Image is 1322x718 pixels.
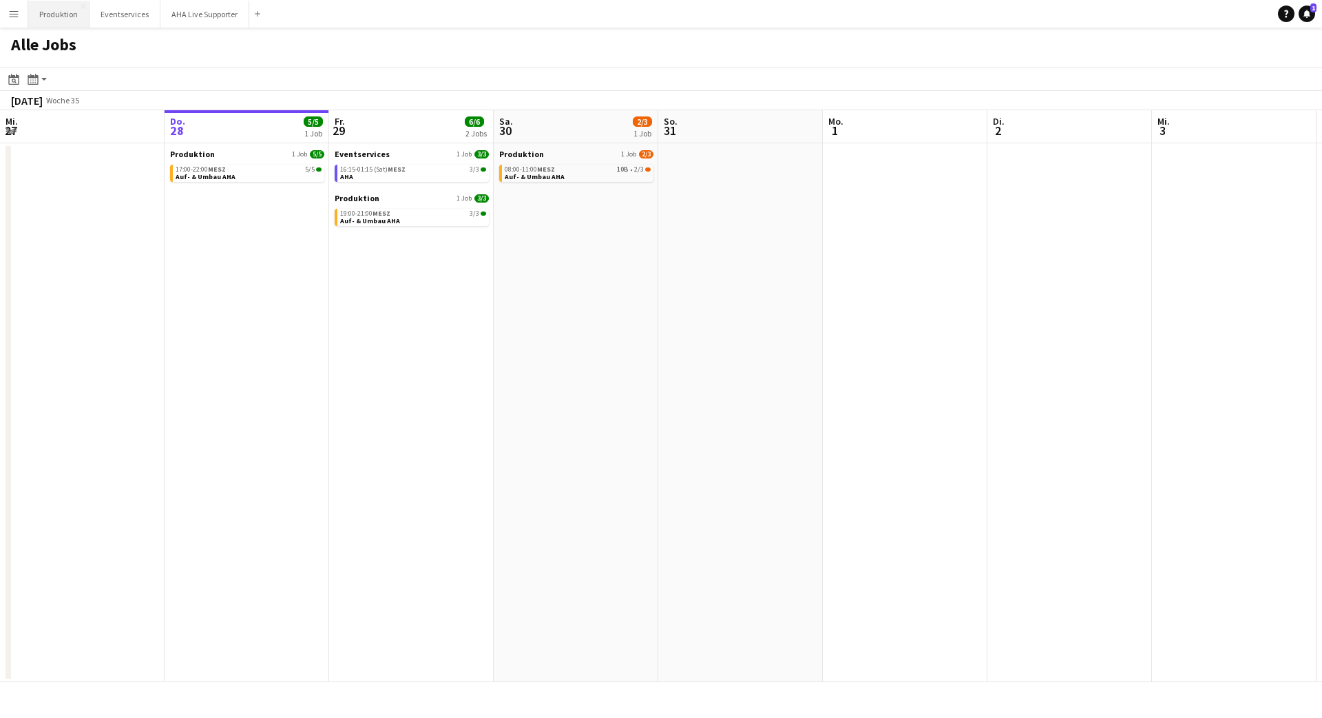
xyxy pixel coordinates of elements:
button: Eventservices [90,1,160,28]
span: 3/3 [474,150,489,158]
a: 1 [1299,6,1315,22]
span: Do. [170,115,185,127]
span: 27 [3,123,18,139]
span: 5/5 [304,116,323,127]
span: Woche 35 [45,95,80,105]
button: AHA Live Supporter [160,1,249,28]
span: 2/3 [645,167,651,172]
span: Auf- & Umbau AHA [505,172,565,181]
span: 3 [1155,123,1170,139]
span: 08:00-11:00 [505,166,555,173]
span: MESZ [373,209,390,218]
span: 1 Job [457,194,472,203]
a: 19:00-21:00MESZ3/3Auf- & Umbau AHA [340,209,486,225]
div: Produktion1 Job3/319:00-21:00MESZ3/3Auf- & Umbau AHA [335,193,489,229]
span: 29 [333,123,345,139]
div: Produktion1 Job5/517:00-22:00MESZ5/5Auf- & Umbau AHA [170,149,324,185]
span: 5/5 [316,167,322,172]
div: • [505,166,651,173]
span: Sa. [499,115,513,127]
span: Produktion [499,149,544,159]
span: 5/5 [305,166,315,173]
a: 08:00-11:00MESZ10B•2/3Auf- & Umbau AHA [505,165,651,181]
span: 31 [662,123,678,139]
a: 17:00-22:00MESZ5/5Auf- & Umbau AHA [176,165,322,181]
span: So. [664,115,678,127]
div: [DATE] [11,94,43,107]
span: 6/6 [465,116,484,127]
button: Produktion [28,1,90,28]
a: Eventservices1 Job3/3 [335,149,489,159]
span: Mi. [6,115,18,127]
span: 1 Job [292,150,307,158]
span: 16:15-01:15 (Sat) [340,166,406,173]
a: Produktion1 Job3/3 [335,193,489,203]
span: Auf- & Umbau AHA [176,172,235,181]
span: 1 [826,123,843,139]
span: 1 Job [457,150,472,158]
span: 1 [1310,3,1316,12]
span: 2/3 [634,166,644,173]
div: Eventservices1 Job3/316:15-01:15 (Sat)MESZ3/3AHA [335,149,489,193]
span: 1 Job [621,150,636,158]
span: Mo. [828,115,843,127]
span: 19:00-21:00 [340,210,390,217]
span: Mi. [1157,115,1170,127]
span: 2/3 [633,116,652,127]
span: 3/3 [474,194,489,203]
span: Eventservices [335,149,390,159]
div: 2 Jobs [465,128,487,139]
span: 3/3 [470,166,479,173]
div: 1 Job [304,128,322,139]
span: Auf- & Umbau AHA [340,216,400,225]
span: Fr. [335,115,345,127]
span: 3/3 [481,212,486,216]
span: 5/5 [310,150,324,158]
span: 10B [617,166,629,173]
span: 28 [168,123,185,139]
span: MESZ [388,165,406,174]
span: Produktion [170,149,215,159]
span: 3/3 [481,167,486,172]
span: 3/3 [470,210,479,217]
a: Produktion1 Job2/3 [499,149,653,159]
span: MESZ [537,165,555,174]
span: 17:00-22:00 [176,166,226,173]
span: 2 [991,123,1005,139]
div: 1 Job [633,128,651,139]
div: Produktion1 Job2/308:00-11:00MESZ10B•2/3Auf- & Umbau AHA [499,149,653,185]
a: Produktion1 Job5/5 [170,149,324,159]
span: MESZ [208,165,226,174]
span: AHA [340,172,353,181]
span: 30 [497,123,513,139]
span: 2/3 [639,150,653,158]
a: 16:15-01:15 (Sat)MESZ3/3AHA [340,165,486,181]
span: Produktion [335,193,379,203]
span: Di. [993,115,1005,127]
